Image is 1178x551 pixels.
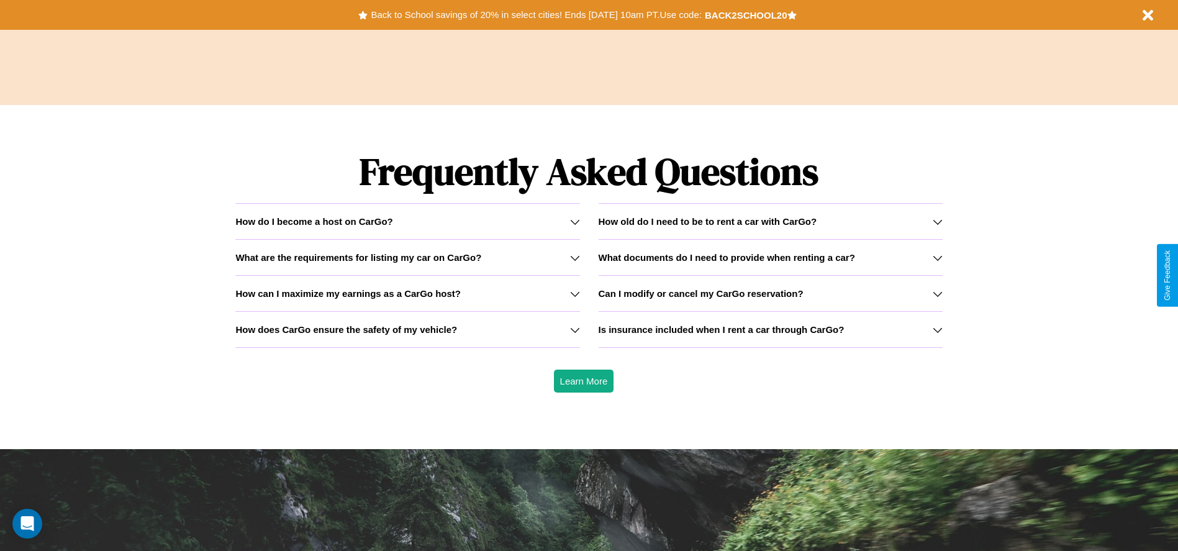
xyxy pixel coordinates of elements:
[235,216,392,227] h3: How do I become a host on CarGo?
[1163,250,1172,301] div: Give Feedback
[368,6,704,24] button: Back to School savings of 20% in select cities! Ends [DATE] 10am PT.Use code:
[235,140,942,203] h1: Frequently Asked Questions
[599,216,817,227] h3: How old do I need to be to rent a car with CarGo?
[12,509,42,539] div: Open Intercom Messenger
[235,324,457,335] h3: How does CarGo ensure the safety of my vehicle?
[599,288,804,299] h3: Can I modify or cancel my CarGo reservation?
[599,252,855,263] h3: What documents do I need to provide when renting a car?
[235,288,461,299] h3: How can I maximize my earnings as a CarGo host?
[705,10,787,20] b: BACK2SCHOOL20
[235,252,481,263] h3: What are the requirements for listing my car on CarGo?
[554,370,614,393] button: Learn More
[599,324,845,335] h3: Is insurance included when I rent a car through CarGo?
